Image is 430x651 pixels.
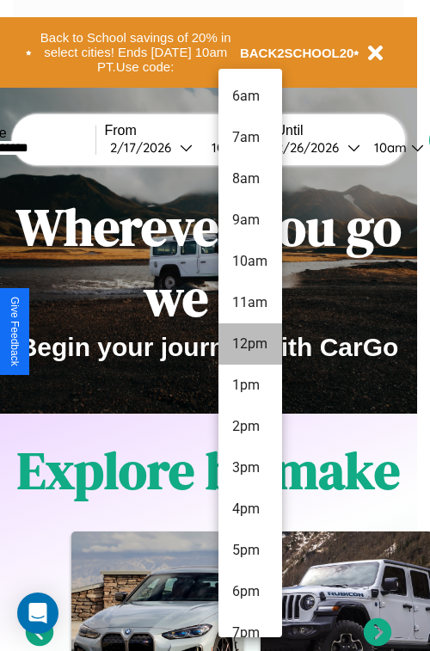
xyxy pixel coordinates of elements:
li: 7am [218,117,282,158]
div: Give Feedback [9,297,21,366]
div: Open Intercom Messenger [17,593,58,634]
li: 6pm [218,571,282,612]
li: 11am [218,282,282,323]
li: 2pm [218,406,282,447]
li: 8am [218,158,282,200]
li: 6am [218,76,282,117]
li: 10am [218,241,282,282]
li: 9am [218,200,282,241]
li: 12pm [218,323,282,365]
li: 5pm [218,530,282,571]
li: 1pm [218,365,282,406]
li: 4pm [218,488,282,530]
li: 3pm [218,447,282,488]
